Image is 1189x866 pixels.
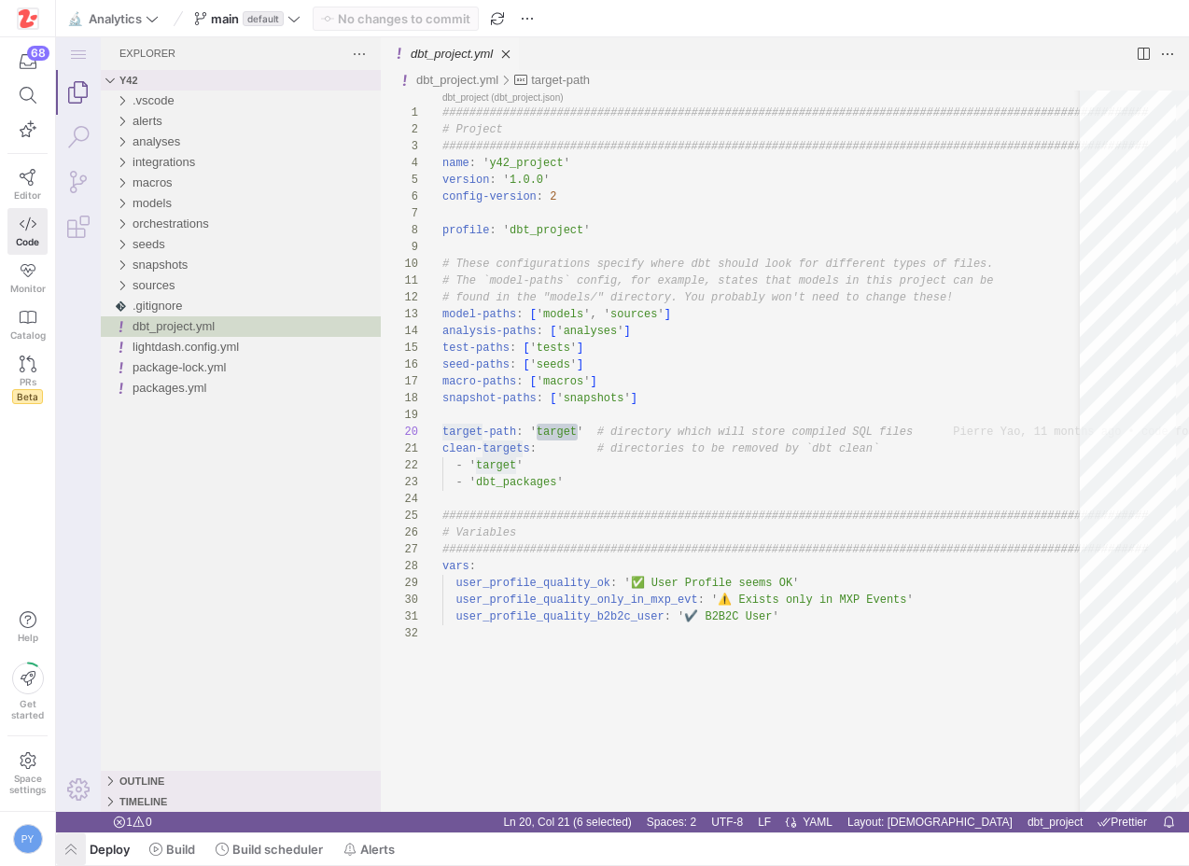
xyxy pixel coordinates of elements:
[56,300,325,320] div: /lightdash.config.yml
[45,94,325,115] div: analyses
[243,11,284,26] span: default
[386,237,722,250] span: # The `model-paths` config, for example, states th
[722,472,1058,485] span: ##################################################
[16,236,39,247] span: Code
[475,35,534,49] span: target-path
[628,573,716,586] span: ✔️ B2B2C User
[325,53,1133,775] div: dbt_project.yml, preview
[722,506,1058,519] span: ##################################################
[56,341,325,361] div: /packages.yml
[467,321,473,334] span: [
[7,603,48,651] button: Help
[77,159,116,173] span: models
[7,744,48,803] a: Spacesettings
[77,238,325,258] div: /sources
[7,3,48,35] a: https://storage.googleapis.com/y42-prod-data-exchange/images/h4OkG5kwhGXbZ2sFpobXAPbjBGJTZTGe3yEd...
[77,97,124,111] span: analyses
[413,422,420,435] span: '
[413,523,420,536] span: :
[481,287,487,300] span: :
[342,101,362,118] div: 3
[441,7,459,26] li: Close (⌘W)
[342,118,362,134] div: 4
[494,287,500,300] span: [
[342,353,362,370] div: 18
[45,33,325,53] div: Folders Section
[20,376,36,387] span: PRs
[27,46,49,61] div: 68
[342,538,362,554] div: 29
[386,506,722,519] span: ##################################################
[342,84,362,101] div: 2
[386,321,454,334] span: seed-paths
[437,7,463,26] ul: Tab actions
[1077,7,1098,27] a: Split Editor Right (⌘\) [⌥] Split Editor Down
[45,341,325,361] div: packages.yml
[1101,775,1124,795] a: Notifications
[648,775,694,795] div: UTF-8
[722,775,744,795] div: Editor Language Status: Formatting, There are multiple formatters for 'YAML' files. One of them s...
[514,304,521,317] span: '
[45,279,325,300] div: dbt_project.yml
[7,45,48,78] button: 68
[567,539,574,552] span: '
[342,269,362,286] div: 13
[45,53,325,74] div: .vscode
[433,119,507,133] span: y42_project
[77,74,325,94] div: /alerts
[342,319,362,336] div: 16
[7,208,48,255] a: Code
[342,336,362,353] div: 17
[342,67,362,84] div: 1
[475,33,534,53] div: target-path (string)
[442,775,580,795] a: Ln 20, Col 21 (6 selected)
[7,255,48,301] a: Monitor
[784,775,964,795] div: Layout: British
[481,304,514,317] span: tests
[787,775,961,795] a: Layout: British
[554,539,561,552] span: :
[45,733,325,754] div: Outline Section
[52,775,100,795] a: Errors: 1
[575,355,581,368] span: ]
[440,775,582,795] div: Ln 20, Col 21 (6 selected)
[474,321,481,334] span: '
[90,842,130,857] span: Deploy
[697,775,720,795] a: LF
[527,338,534,351] span: '
[7,655,48,728] button: Getstarted
[655,556,662,569] span: '
[77,200,109,214] span: seeds
[851,556,858,569] span: '
[166,842,195,857] span: Build
[481,388,521,401] span: target
[342,487,362,504] div: 26
[11,698,44,720] span: Get started
[386,254,722,267] span: # found in the "models/" directory. You probably w
[342,286,362,302] div: 14
[447,187,454,200] span: '
[342,571,362,588] div: 31
[342,235,362,252] div: 11
[77,176,325,197] div: /orchestrations
[474,388,481,401] span: '
[342,437,362,454] div: 23
[45,754,325,775] div: Timeline Section
[548,271,554,284] span: '
[342,470,362,487] div: 25
[10,329,46,341] span: Catalog
[45,156,325,176] div: models
[567,287,574,300] span: ]
[608,271,615,284] span: ]
[487,338,527,351] span: macros
[736,539,743,552] span: '
[622,573,628,586] span: '
[342,370,362,386] div: 19
[9,773,46,795] span: Space settings
[575,539,736,552] span: ✅ User Profile seems OK
[487,271,527,284] span: models
[63,33,82,53] h3: Explorer Section: y42
[19,9,37,28] img: https://storage.googleapis.com/y42-prod-data-exchange/images/h4OkG5kwhGXbZ2sFpobXAPbjBGJTZTGe3yEd...
[386,55,508,65] a: dbt_project (dbt_project.json)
